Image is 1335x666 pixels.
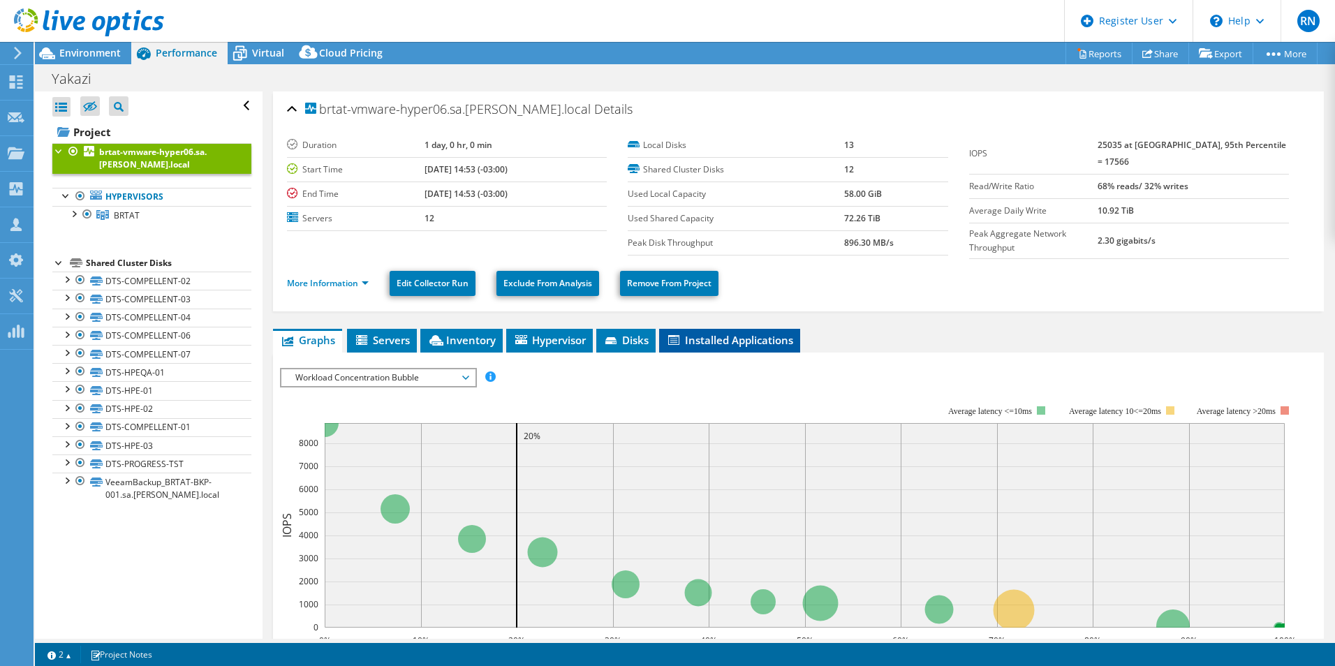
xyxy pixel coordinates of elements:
[628,187,844,201] label: Used Local Capacity
[287,277,369,289] a: More Information
[299,460,318,472] text: 7000
[1098,180,1188,192] b: 68% reads/ 32% writes
[52,436,251,454] a: DTS-HPE-03
[38,646,81,663] a: 2
[620,271,718,296] a: Remove From Project
[628,163,844,177] label: Shared Cluster Disks
[1181,635,1197,646] text: 90%
[390,271,475,296] a: Edit Collector Run
[948,406,1032,416] tspan: Average latency <=10ms
[1274,635,1295,646] text: 100%
[287,138,425,152] label: Duration
[299,483,318,495] text: 6000
[508,635,525,646] text: 20%
[52,188,251,206] a: Hypervisors
[969,204,1098,218] label: Average Daily Write
[1098,139,1286,168] b: 25035 at [GEOGRAPHIC_DATA], 95th Percentile = 17566
[52,272,251,290] a: DTS-COMPELLENT-02
[52,400,251,418] a: DTS-HPE-02
[156,46,217,59] span: Performance
[427,333,496,347] span: Inventory
[628,138,844,152] label: Local Disks
[52,290,251,308] a: DTS-COMPELLENT-03
[287,163,425,177] label: Start Time
[628,236,844,250] label: Peak Disk Throughput
[969,147,1098,161] label: IOPS
[319,46,383,59] span: Cloud Pricing
[844,139,854,151] b: 13
[1132,43,1189,64] a: Share
[1098,235,1156,246] b: 2.30 gigabits/s
[594,101,633,117] span: Details
[496,271,599,296] a: Exclude From Analysis
[52,327,251,345] a: DTS-COMPELLENT-06
[666,333,793,347] span: Installed Applications
[52,143,251,174] a: brtat-vmware-hyper06.sa.[PERSON_NAME].local
[52,363,251,381] a: DTS-HPEQA-01
[280,333,335,347] span: Graphs
[114,209,140,221] span: BRTAT
[299,598,318,610] text: 1000
[52,121,251,143] a: Project
[797,635,813,646] text: 50%
[425,163,508,175] b: [DATE] 14:53 (-03:00)
[425,212,434,224] b: 12
[513,333,586,347] span: Hypervisor
[287,212,425,225] label: Servers
[892,635,909,646] text: 60%
[1098,205,1134,216] b: 10.92 TiB
[1188,43,1253,64] a: Export
[1297,10,1320,32] span: RN
[1084,635,1101,646] text: 80%
[425,188,508,200] b: [DATE] 14:53 (-03:00)
[969,227,1098,255] label: Peak Aggregate Network Throughput
[989,635,1005,646] text: 70%
[844,163,854,175] b: 12
[628,212,844,225] label: Used Shared Capacity
[1253,43,1318,64] a: More
[59,46,121,59] span: Environment
[605,635,621,646] text: 30%
[314,621,318,633] text: 0
[299,575,318,587] text: 2000
[288,369,468,386] span: Workload Concentration Bubble
[318,635,330,646] text: 0%
[844,237,894,249] b: 896.30 MB/s
[844,188,882,200] b: 58.00 GiB
[1197,406,1276,416] text: Average latency >20ms
[603,333,649,347] span: Disks
[252,46,284,59] span: Virtual
[287,187,425,201] label: End Time
[52,309,251,327] a: DTS-COMPELLENT-04
[305,103,591,117] span: brtat-vmware-hyper06.sa.[PERSON_NAME].local
[279,513,295,538] text: IOPS
[80,646,162,663] a: Project Notes
[99,146,207,170] b: brtat-vmware-hyper06.sa.[PERSON_NAME].local
[52,381,251,399] a: DTS-HPE-01
[1065,43,1133,64] a: Reports
[86,255,251,272] div: Shared Cluster Disks
[52,473,251,503] a: VeeamBackup_BRTAT-BKP-001.sa.[PERSON_NAME].local
[299,552,318,564] text: 3000
[413,635,429,646] text: 10%
[969,179,1098,193] label: Read/Write Ratio
[52,345,251,363] a: DTS-COMPELLENT-07
[52,454,251,473] a: DTS-PROGRESS-TST
[524,430,540,442] text: 20%
[299,529,318,541] text: 4000
[299,506,318,518] text: 5000
[52,418,251,436] a: DTS-COMPELLENT-01
[844,212,880,224] b: 72.26 TiB
[1210,15,1223,27] svg: \n
[299,437,318,449] text: 8000
[425,139,492,151] b: 1 day, 0 hr, 0 min
[52,206,251,224] a: BRTAT
[354,333,410,347] span: Servers
[700,635,717,646] text: 40%
[45,71,113,87] h1: Yakazi
[1069,406,1161,416] tspan: Average latency 10<=20ms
